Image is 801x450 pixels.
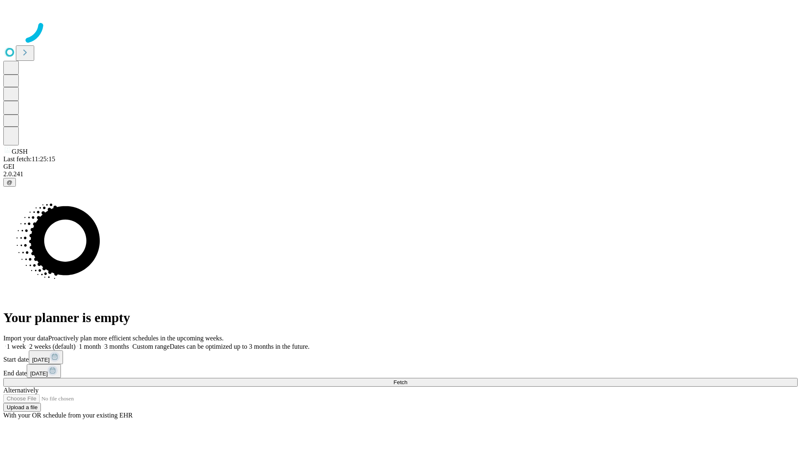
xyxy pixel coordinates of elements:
[48,335,224,342] span: Proactively plan more efficient schedules in the upcoming weeks.
[79,343,101,350] span: 1 month
[3,310,798,325] h1: Your planner is empty
[27,364,61,378] button: [DATE]
[3,412,133,419] span: With your OR schedule from your existing EHR
[32,357,50,363] span: [DATE]
[393,379,407,385] span: Fetch
[3,350,798,364] div: Start date
[132,343,169,350] span: Custom range
[104,343,129,350] span: 3 months
[3,403,41,412] button: Upload a file
[3,163,798,170] div: GEI
[3,364,798,378] div: End date
[3,178,16,187] button: @
[29,350,63,364] button: [DATE]
[7,343,26,350] span: 1 week
[30,370,48,377] span: [DATE]
[7,179,13,185] span: @
[3,170,798,178] div: 2.0.241
[3,387,38,394] span: Alternatively
[170,343,310,350] span: Dates can be optimized up to 3 months in the future.
[12,148,28,155] span: GJSH
[3,335,48,342] span: Import your data
[3,155,55,162] span: Last fetch: 11:25:15
[3,378,798,387] button: Fetch
[29,343,76,350] span: 2 weeks (default)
